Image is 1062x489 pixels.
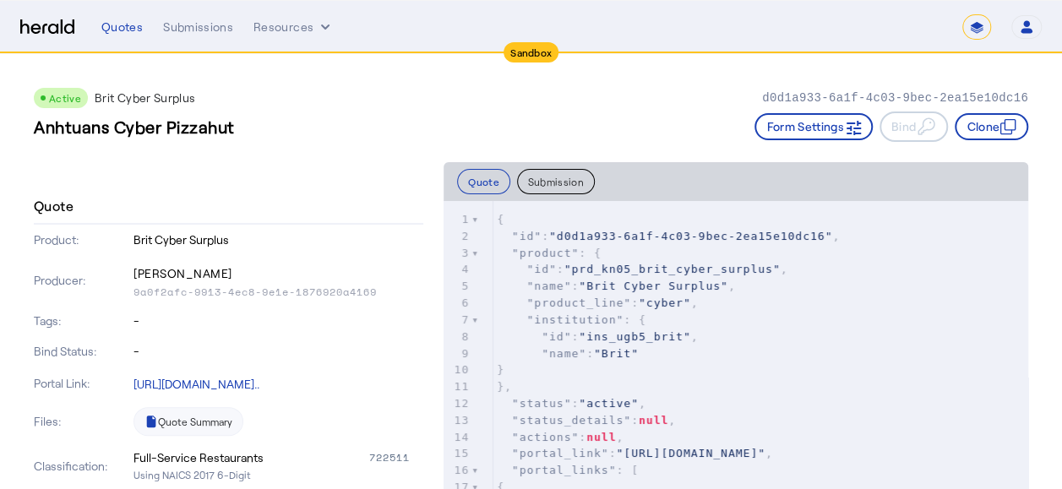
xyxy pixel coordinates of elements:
[564,263,781,275] span: "prd_kn05_brit_cyber_surplus"
[527,280,572,292] span: "name"
[444,211,471,228] div: 1
[444,345,471,362] div: 9
[497,280,736,292] span: : ,
[444,261,471,278] div: 4
[497,363,504,376] span: }
[444,395,471,412] div: 12
[512,431,579,443] span: "actions"
[133,466,423,483] p: Using NAICS 2017 6-Digit
[49,92,81,104] span: Active
[20,19,74,35] img: Herald Logo
[527,313,624,326] span: "institution"
[497,296,698,309] span: : ,
[133,285,423,299] p: 9a0f2afc-9913-4ec8-9e1e-1876920a4169
[34,115,235,139] h3: Anhtuans Cyber Pizzahut
[512,414,631,427] span: "status_details"
[101,19,143,35] div: Quotes
[444,245,471,262] div: 3
[579,397,639,410] span: "active"
[497,313,646,326] span: : {
[34,458,130,475] p: Classification:
[497,397,646,410] span: : ,
[457,169,510,194] button: Quote
[444,429,471,446] div: 14
[133,312,423,329] p: -
[444,329,471,345] div: 8
[512,464,617,476] span: "portal_links"
[34,375,130,392] p: Portal Link:
[163,19,233,35] div: Submissions
[369,449,423,466] div: 722511
[497,247,602,259] span: : {
[586,431,616,443] span: null
[497,431,624,443] span: : ,
[497,380,512,393] span: },
[444,378,471,395] div: 11
[34,312,130,329] p: Tags:
[444,462,471,479] div: 16
[444,312,471,329] div: 7
[34,196,74,216] h4: Quote
[517,169,595,194] button: Submission
[497,347,639,360] span: :
[444,278,471,295] div: 5
[504,42,558,62] div: Sandbox
[549,230,832,242] span: "d0d1a933-6a1f-4c03-9bec-2ea15e10dc16"
[497,414,676,427] span: : ,
[542,330,571,343] span: "id"
[133,343,423,360] p: -
[512,447,609,459] span: "portal_link"
[579,330,690,343] span: "ins_ugb5_brit"
[95,90,195,106] p: Brit Cyber Surplus
[34,413,130,430] p: Files:
[34,343,130,360] p: Bind Status:
[527,263,557,275] span: "id"
[34,272,130,289] p: Producer:
[34,231,130,248] p: Product:
[497,447,773,459] span: : ,
[880,111,948,142] button: Bind
[497,330,698,343] span: : ,
[754,113,873,140] button: Form Settings
[133,231,423,248] p: Brit Cyber Surplus
[133,377,259,391] a: [URL][DOMAIN_NAME]..
[512,397,572,410] span: "status"
[579,280,728,292] span: "Brit Cyber Surplus"
[616,447,765,459] span: "[URL][DOMAIN_NAME]"
[497,230,840,242] span: : ,
[762,90,1028,106] p: d0d1a933-6a1f-4c03-9bec-2ea15e10dc16
[497,213,504,225] span: {
[444,295,471,312] div: 6
[444,412,471,429] div: 13
[512,247,579,259] span: "product"
[594,347,639,360] span: "Brit"
[639,296,691,309] span: "cyber"
[444,445,471,462] div: 15
[527,296,632,309] span: "product_line"
[133,407,243,436] a: Quote Summary
[133,449,264,466] div: Full-Service Restaurants
[444,228,471,245] div: 2
[444,361,471,378] div: 10
[542,347,586,360] span: "name"
[253,19,334,35] button: Resources dropdown menu
[133,262,423,285] p: [PERSON_NAME]
[497,464,639,476] span: : [
[639,414,668,427] span: null
[497,263,787,275] span: : ,
[512,230,542,242] span: "id"
[955,113,1028,140] button: Clone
